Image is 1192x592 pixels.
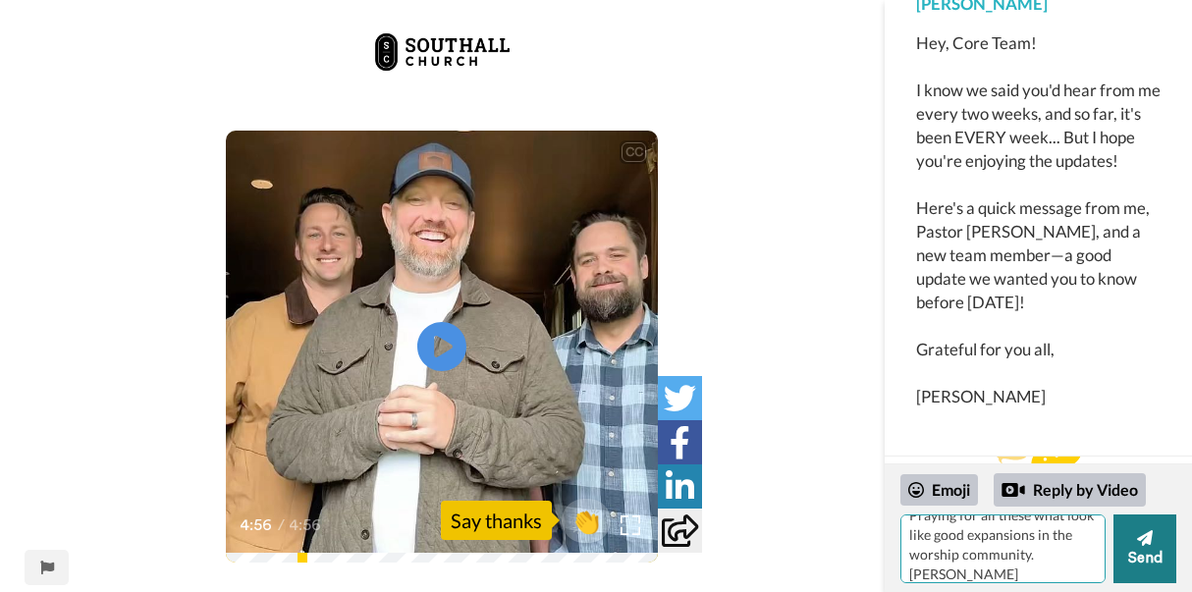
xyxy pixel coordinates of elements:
div: Hey, Core Team! I know we said you'd hear from me every two weeks, and so far, it's been EVERY we... [916,31,1161,408]
div: CC [622,142,646,162]
div: Emoji [900,474,978,506]
textarea: Praying for all these what look like good expansions in the worship community. [PERSON_NAME] [900,514,1106,583]
div: Reply by Video [1002,478,1025,502]
img: Full screen [621,515,640,535]
span: 👏 [562,505,611,536]
button: Send [1113,514,1176,583]
img: message.svg [995,441,1081,480]
span: 4:56 [289,513,323,537]
div: Say thanks [441,501,552,540]
div: Reply by Video [994,473,1146,507]
button: 👏 [562,499,611,543]
span: / [278,513,285,537]
span: 4:56 [240,513,274,537]
img: da53c747-890d-4ee8-a87d-ed103e7d6501 [372,13,512,91]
